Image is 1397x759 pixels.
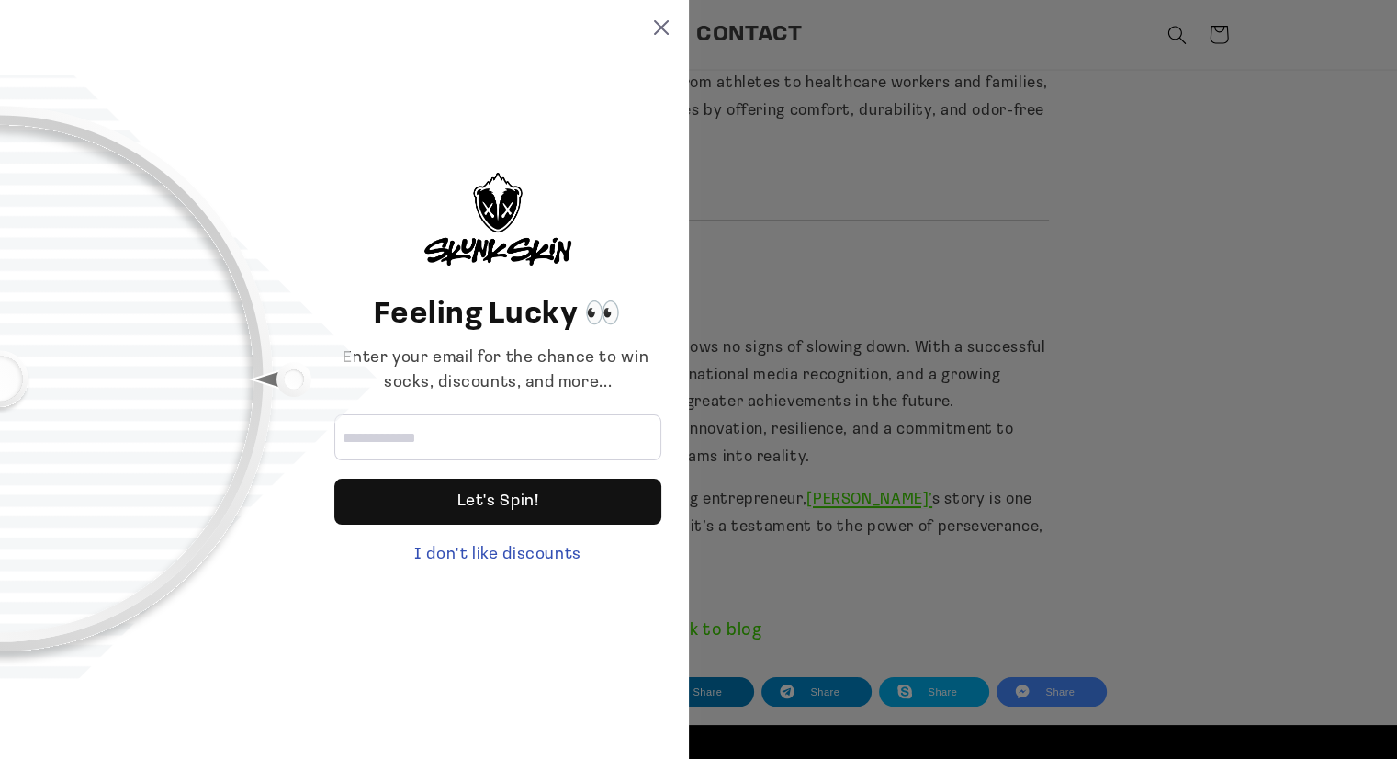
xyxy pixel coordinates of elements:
img: logo [424,173,571,266]
div: Let's Spin! [457,479,539,525]
div: Enter your email for the chance to win socks, discounts, and more... [334,346,661,396]
div: Let's Spin! [334,479,661,525]
div: I don't like discounts [334,543,661,568]
input: Email address [334,414,661,460]
header: Feeling Lucky 👀 [334,293,661,337]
